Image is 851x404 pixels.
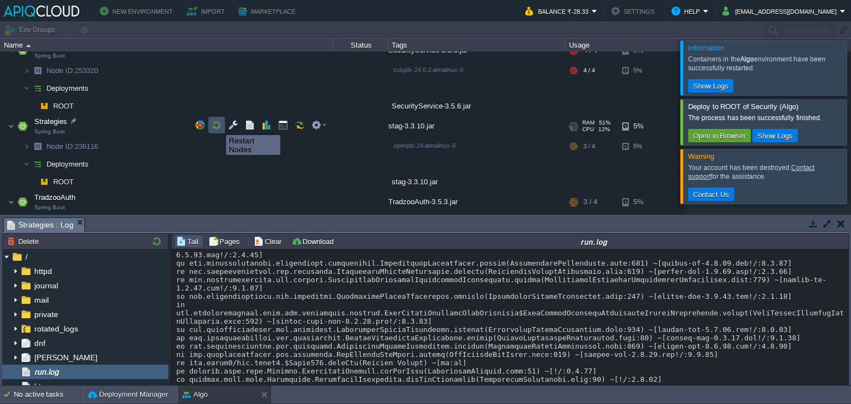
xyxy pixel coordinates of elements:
[32,295,50,305] a: mail
[583,62,595,79] div: 4 / 4
[525,4,592,18] button: Balance ₹-28.33
[47,142,75,151] span: Node ID:
[334,39,388,51] div: Status
[671,4,703,18] button: Help
[1,39,332,51] div: Name
[33,117,69,126] a: StrategiesSpring Boot
[583,191,597,213] div: 3 / 4
[30,138,45,155] img: AMDAwAAAACH5BAEAAAAALAAAAAABAAEAAAICRAEAOw==
[88,389,168,400] button: Deployment Manager
[389,39,565,51] div: Tags
[30,62,45,79] img: AMDAwAAAACH5BAEAAAAALAAAAAABAAEAAAICRAEAOw==
[688,163,844,181] div: Your account has been destroyed. for the assistance.
[393,142,455,149] span: openjdk-24-almalinux-9
[52,177,75,187] a: ROOT
[45,84,90,93] span: Deployments
[37,97,52,115] img: AMDAwAAAACH5BAEAAAAALAAAAAABAAEAAAICRAEAOw==
[754,131,796,141] button: Show Logs
[238,4,299,18] button: Marketplace
[32,309,60,319] a: private
[7,236,42,246] button: Delete
[32,324,80,334] a: rotated_logs
[15,191,30,213] img: AMDAwAAAACH5BAEAAAAALAAAAAABAAEAAAICRAEAOw==
[740,55,754,63] b: Algo
[388,115,566,137] div: stag-3.3.10.jar
[45,66,100,75] span: 253320
[393,66,463,73] span: zulujdk-24.0.2-almalinux-9
[34,53,65,59] span: Spring Boot
[254,236,285,246] button: Clear
[8,191,14,213] img: AMDAwAAAACH5BAEAAAAALAAAAAABAAEAAAICRAEAOw==
[32,338,47,348] a: dnf
[690,131,749,141] button: Open in Browser
[47,66,75,75] span: Node ID:
[45,66,100,75] a: Node ID:253320
[45,142,100,151] span: 236116
[45,159,90,169] span: Deployments
[598,126,610,133] span: 12%
[100,4,176,18] button: New Environment
[30,214,45,231] img: AMDAwAAAACH5BAEAAAAALAAAAAABAAEAAAICRAEAOw==
[690,81,732,91] button: Show Logs
[32,353,99,362] a: [PERSON_NAME]
[622,214,658,231] div: 5%
[622,191,658,213] div: 5%
[582,120,594,126] span: RAM
[182,389,208,400] button: Algo
[622,115,658,137] div: 5%
[23,156,30,173] img: AMDAwAAAACH5BAEAAAAALAAAAAABAAEAAAICRAEAOw==
[7,218,74,232] span: Strategies : Log
[32,266,54,276] a: httpd
[32,367,60,377] a: run.log
[34,204,65,211] span: Spring Boot
[30,156,45,173] img: AMDAwAAAACH5BAEAAAAALAAAAAABAAEAAAICRAEAOw==
[34,128,65,135] span: Spring Boot
[583,214,595,231] div: 3 / 4
[187,4,228,18] button: Import
[23,62,30,79] img: AMDAwAAAACH5BAEAAAAALAAAAAABAAEAAAICRAEAOw==
[176,236,202,246] button: Tail
[32,381,54,391] a: btmp
[8,115,14,137] img: AMDAwAAAACH5BAEAAAAALAAAAAABAAEAAAICRAEAOw==
[23,252,29,262] a: /
[341,237,847,246] div: run.log
[582,126,594,133] span: CPU
[611,4,658,18] button: Settings
[33,193,77,201] a: TradzooAuthSpring Boot
[33,193,77,202] span: TradzooAuth
[208,236,243,246] button: Pages
[23,80,30,97] img: AMDAwAAAACH5BAEAAAAALAAAAAABAAEAAAICRAEAOw==
[722,4,840,18] button: [EMAIL_ADDRESS][DOMAIN_NAME]
[388,191,566,213] div: TradzooAuth-3.5.3.jar
[32,281,60,291] a: journal
[690,189,732,199] button: Contact Us
[688,152,714,160] span: Warning
[26,44,31,47] img: AMDAwAAAACH5BAEAAAAALAAAAAABAAEAAAICRAEAOw==
[30,97,37,115] img: AMDAwAAAACH5BAEAAAAALAAAAAABAAEAAAICRAEAOw==
[23,214,30,231] img: AMDAwAAAACH5BAEAAAAALAAAAAABAAEAAAICRAEAOw==
[688,113,844,122] div: The process has been successfully finished.
[23,138,30,155] img: AMDAwAAAACH5BAEAAAAALAAAAAABAAEAAAICRAEAOw==
[14,386,83,403] div: No active tasks
[37,173,52,190] img: AMDAwAAAACH5BAEAAAAALAAAAAABAAEAAAICRAEAOw==
[688,102,798,111] span: Deploy to ROOT of Security (Algo)
[33,117,69,126] span: Strategies
[566,39,683,51] div: Usage
[4,6,79,17] img: APIQCloud
[291,236,337,246] button: Download
[30,173,37,190] img: AMDAwAAAACH5BAEAAAAALAAAAAABAAEAAAICRAEAOw==
[229,136,278,154] div: Restart Nodes
[388,97,566,115] div: SecurityService-3.5.6.jar
[622,62,658,79] div: 5%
